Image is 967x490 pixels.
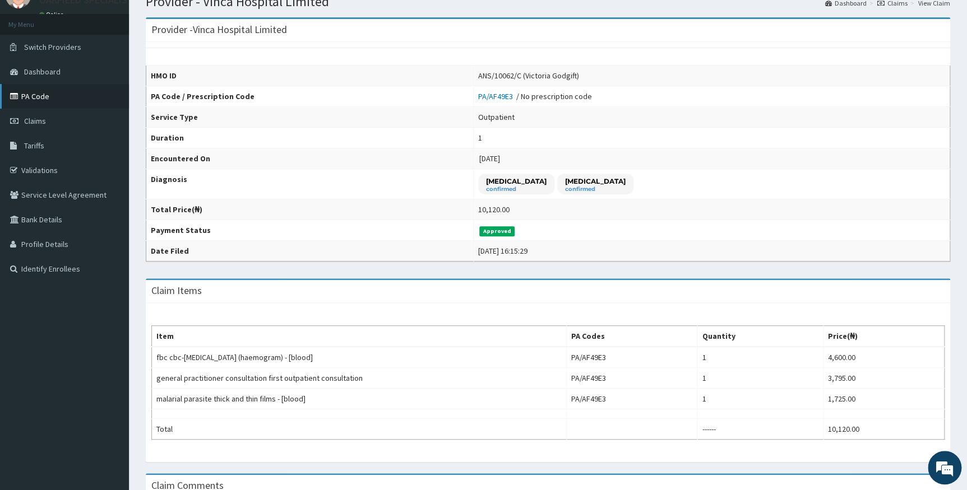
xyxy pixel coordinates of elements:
[152,347,567,368] td: fbc cbc-[MEDICAL_DATA] (haemogram) - [blood]
[24,141,44,151] span: Tariffs
[697,326,823,347] th: Quantity
[478,91,592,102] div: / No prescription code
[478,245,528,256] div: [DATE] 16:15:29
[146,107,474,128] th: Service Type
[697,368,823,389] td: 1
[823,389,945,409] td: 1,725.00
[566,389,697,409] td: PA/AF49E3
[565,186,626,192] small: confirmed
[823,368,945,389] td: 3,795.00
[146,169,474,199] th: Diagnosis
[151,25,287,35] h3: Provider - Vinca Hospital Limited
[479,226,515,236] span: Approved
[823,347,945,368] td: 4,600.00
[566,347,697,368] td: PA/AF49E3
[146,128,474,148] th: Duration
[39,11,66,18] a: Online
[565,176,626,186] p: [MEDICAL_DATA]
[24,42,81,52] span: Switch Providers
[478,70,579,81] div: ANS/10062/C (Victoria Godgift)
[24,116,46,126] span: Claims
[146,86,474,107] th: PA Code / Prescription Code
[697,419,823,440] td: ------
[152,326,567,347] th: Item
[146,241,474,262] th: Date Filed
[478,111,515,123] div: Outpatient
[151,286,202,296] h3: Claim Items
[152,419,567,440] td: Total
[152,389,567,409] td: malarial parasite thick and thin films - [blood]
[486,176,547,186] p: [MEDICAL_DATA]
[486,186,547,192] small: confirmed
[152,368,567,389] td: general practitioner consultation first outpatient consultation
[479,153,500,164] span: [DATE]
[146,220,474,241] th: Payment Status
[478,132,482,143] div: 1
[146,148,474,169] th: Encountered On
[697,347,823,368] td: 1
[823,419,945,440] td: 10,120.00
[566,326,697,347] th: PA Codes
[478,204,510,215] div: 10,120.00
[146,199,474,220] th: Total Price(₦)
[697,389,823,409] td: 1
[24,67,61,77] span: Dashboard
[146,66,474,86] th: HMO ID
[823,326,945,347] th: Price(₦)
[478,91,516,101] a: PA/AF49E3
[566,368,697,389] td: PA/AF49E3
